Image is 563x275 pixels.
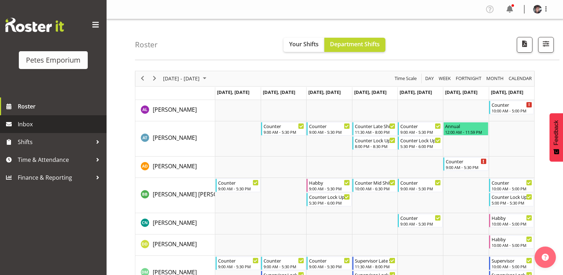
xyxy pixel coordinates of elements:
[135,234,215,256] td: Danielle Donselaar resource
[492,108,532,113] div: 10:00 AM - 5:00 PM
[424,74,435,83] button: Timeline Day
[394,74,417,83] span: Time Scale
[309,257,350,264] div: Counter
[489,193,534,206] div: Beena Beena"s event - Counter Lock Up Begin From Sunday, October 12, 2025 at 5:00:00 PM GMT+13:00...
[489,101,534,114] div: Abigail Lane"s event - Counter Begin From Sunday, October 12, 2025 at 10:00:00 AM GMT+13:00 Ends ...
[438,74,452,83] button: Timeline Week
[446,158,486,165] div: Counter
[138,74,147,83] button: Previous
[400,129,441,135] div: 9:00 AM - 5:30 PM
[538,37,554,53] button: Filter Shifts
[486,74,504,83] span: Month
[455,74,483,83] button: Fortnight
[492,242,532,248] div: 10:00 AM - 5:00 PM
[153,106,197,113] span: [PERSON_NAME]
[492,257,532,264] div: Supervisor
[264,129,304,135] div: 9:00 AM - 5:30 PM
[153,105,197,114] a: [PERSON_NAME]
[309,179,350,186] div: Habby
[352,122,397,136] div: Alex-Micheal Taniwha"s event - Counter Late Shift Begin From Thursday, October 9, 2025 at 11:30:0...
[355,143,395,149] div: 8:00 PM - 8:30 PM
[153,133,197,142] a: [PERSON_NAME]
[455,74,482,83] span: Fortnight
[443,157,488,171] div: Amelia Denz"s event - Counter Begin From Saturday, October 11, 2025 at 9:00:00 AM GMT+13:00 Ends ...
[307,122,351,136] div: Alex-Micheal Taniwha"s event - Counter Begin From Wednesday, October 8, 2025 at 9:00:00 AM GMT+13...
[438,74,451,83] span: Week
[354,89,386,95] span: [DATE], [DATE]
[492,221,532,227] div: 10:00 AM - 5:00 PM
[264,264,304,269] div: 9:00 AM - 5:30 PM
[400,221,441,227] div: 9:00 AM - 5:30 PM
[263,89,295,95] span: [DATE], [DATE]
[508,74,533,83] button: Month
[218,186,259,191] div: 9:00 AM - 5:30 PM
[489,257,534,270] div: David McAuley"s event - Supervisor Begin From Sunday, October 12, 2025 at 10:00:00 AM GMT+13:00 E...
[553,120,559,145] span: Feedback
[153,219,197,227] span: [PERSON_NAME]
[492,193,532,200] div: Counter Lock Up
[307,179,351,192] div: Beena Beena"s event - Habby Begin From Wednesday, October 8, 2025 at 9:00:00 AM GMT+13:00 Ends At...
[162,74,200,83] span: [DATE] - [DATE]
[309,186,350,191] div: 9:00 AM - 5:30 PM
[261,257,306,270] div: David McAuley"s event - Counter Begin From Tuesday, October 7, 2025 at 9:00:00 AM GMT+13:00 Ends ...
[153,190,242,198] span: [PERSON_NAME] [PERSON_NAME]
[489,179,534,192] div: Beena Beena"s event - Counter Begin From Sunday, October 12, 2025 at 10:00:00 AM GMT+13:00 Ends A...
[400,214,441,221] div: Counter
[400,143,441,149] div: 5:30 PM - 6:00 PM
[489,235,534,249] div: Danielle Donselaar"s event - Habby Begin From Sunday, October 12, 2025 at 10:00:00 AM GMT+13:00 E...
[216,257,260,270] div: David McAuley"s event - Counter Begin From Monday, October 6, 2025 at 9:00:00 AM GMT+13:00 Ends A...
[424,74,434,83] span: Day
[309,122,350,129] div: Counter
[355,264,395,269] div: 11:30 AM - 8:00 PM
[492,200,532,206] div: 5:00 PM - 5:30 PM
[355,129,395,135] div: 11:30 AM - 8:00 PM
[153,218,197,227] a: [PERSON_NAME]
[309,200,350,206] div: 5:30 PM - 6:00 PM
[508,74,532,83] span: calendar
[218,257,259,264] div: Counter
[26,55,81,65] div: Petes Emporium
[492,236,532,243] div: Habby
[489,214,534,227] div: Christine Neville"s event - Habby Begin From Sunday, October 12, 2025 at 10:00:00 AM GMT+13:00 En...
[355,179,395,186] div: Counter Mid Shift
[355,186,395,191] div: 10:00 AM - 6:30 PM
[150,74,159,83] button: Next
[352,136,397,150] div: Alex-Micheal Taniwha"s event - Counter Lock Up Begin From Thursday, October 9, 2025 at 8:00:00 PM...
[492,214,532,221] div: Habby
[18,137,92,147] span: Shifts
[400,137,441,144] div: Counter Lock Up
[283,38,324,52] button: Your Shifts
[398,179,443,192] div: Beena Beena"s event - Counter Begin From Friday, October 10, 2025 at 9:00:00 AM GMT+13:00 Ends At...
[492,264,532,269] div: 10:00 AM - 5:00 PM
[162,74,210,83] button: October 2025
[148,71,161,86] div: next period
[400,179,441,186] div: Counter
[352,179,397,192] div: Beena Beena"s event - Counter Mid Shift Begin From Thursday, October 9, 2025 at 10:00:00 AM GMT+1...
[324,38,385,52] button: Department Shifts
[135,213,215,234] td: Christine Neville resource
[18,101,103,112] span: Roster
[446,164,486,170] div: 9:00 AM - 5:30 PM
[394,74,418,83] button: Time Scale
[153,134,197,142] span: [PERSON_NAME]
[492,186,532,191] div: 10:00 AM - 5:00 PM
[400,89,432,95] span: [DATE], [DATE]
[153,240,197,248] span: [PERSON_NAME]
[309,193,350,200] div: Counter Lock Up
[307,257,351,270] div: David McAuley"s event - Counter Begin From Wednesday, October 8, 2025 at 9:00:00 AM GMT+13:00 End...
[355,257,395,264] div: Supervisor Late Shift
[443,122,488,136] div: Alex-Micheal Taniwha"s event - Annual Begin From Saturday, October 11, 2025 at 12:00:00 AM GMT+13...
[352,257,397,270] div: David McAuley"s event - Supervisor Late Shift Begin From Thursday, October 9, 2025 at 11:30:00 AM...
[153,162,197,170] a: [PERSON_NAME]
[135,121,215,157] td: Alex-Micheal Taniwha resource
[491,89,523,95] span: [DATE], [DATE]
[398,214,443,227] div: Christine Neville"s event - Counter Begin From Friday, October 10, 2025 at 9:00:00 AM GMT+13:00 E...
[330,40,380,48] span: Department Shifts
[216,179,260,192] div: Beena Beena"s event - Counter Begin From Monday, October 6, 2025 at 9:00:00 AM GMT+13:00 Ends At ...
[18,172,92,183] span: Finance & Reporting
[355,137,395,144] div: Counter Lock Up
[400,122,441,129] div: Counter
[400,186,441,191] div: 9:00 AM - 5:30 PM
[264,122,304,129] div: Counter
[492,101,532,108] div: Counter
